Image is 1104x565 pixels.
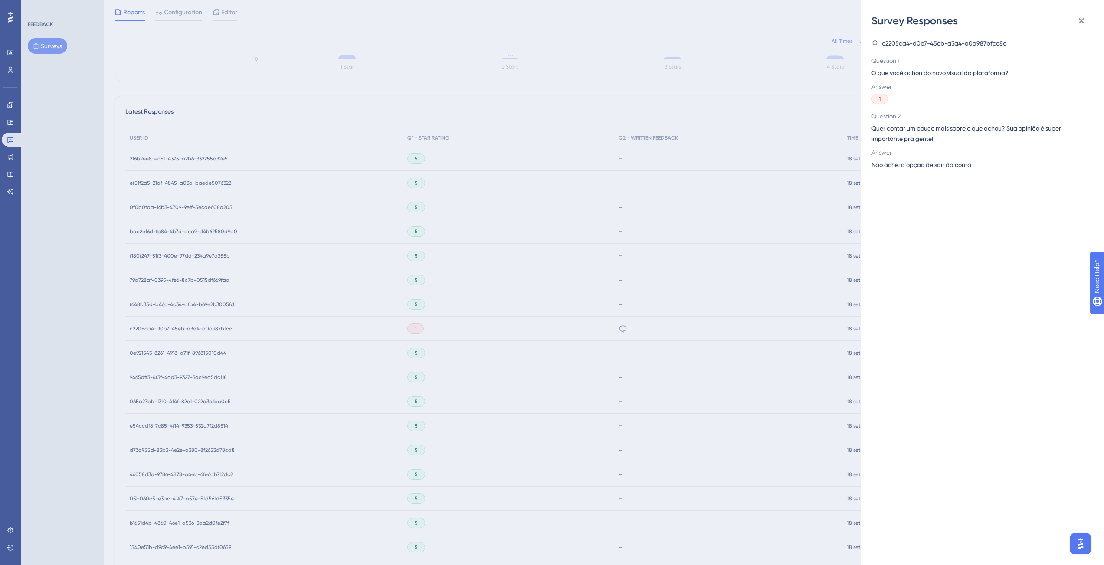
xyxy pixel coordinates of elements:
span: O que você achou do novo visual da plataforma? [871,68,1087,78]
span: Quer contar um pouco mais sobre o que achou? Sua opinião é super importante pra gente! [871,123,1087,144]
span: Não achei a opção de sair da conta [871,160,971,170]
span: c2205ca4-d0b7-45eb-a3a4-a0a987bfcc8a [882,38,1007,49]
div: Survey Responses [871,14,1094,28]
span: Need Help? [20,2,54,13]
iframe: UserGuiding AI Assistant Launcher [1068,531,1094,557]
span: Question 1 [871,56,1087,66]
span: Answer [871,147,1087,158]
span: Answer [871,82,1087,92]
span: Question 2 [871,111,1087,121]
span: 1 [879,95,881,102]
